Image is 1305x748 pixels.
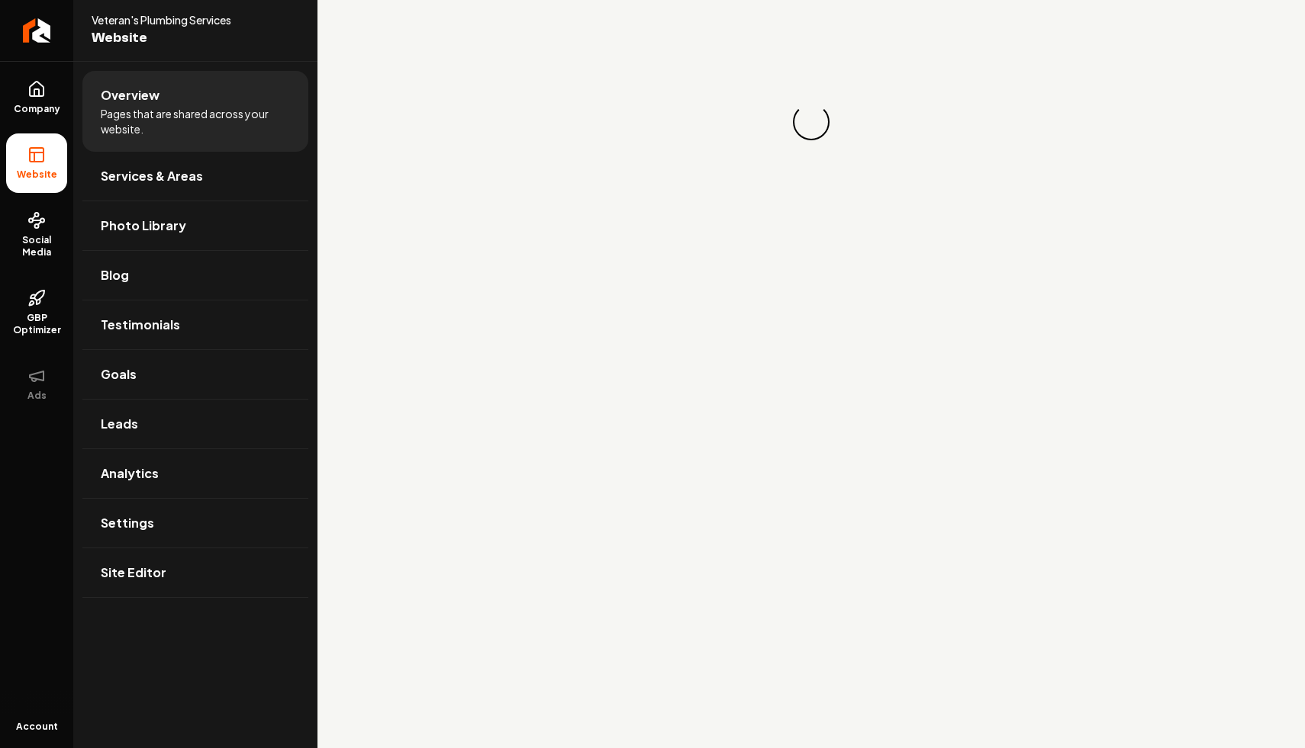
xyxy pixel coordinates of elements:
a: Site Editor [82,548,308,597]
span: Account [16,721,58,733]
a: Testimonials [82,300,308,349]
a: Goals [82,350,308,399]
span: Analytics [101,464,159,483]
a: Social Media [6,199,67,271]
span: Overview [101,86,159,104]
a: Leads [82,400,308,448]
a: Services & Areas [82,152,308,201]
span: Settings [101,514,154,532]
div: Loading [791,102,832,143]
span: Social Media [6,234,67,258]
a: Blog [82,251,308,300]
span: Goals [101,365,137,384]
a: Settings [82,499,308,547]
span: Company [8,103,66,115]
span: Services & Areas [101,167,203,185]
span: Website [11,169,63,181]
span: Site Editor [101,563,166,582]
span: Leads [101,415,138,433]
span: GBP Optimizer [6,312,67,336]
a: Analytics [82,449,308,498]
img: Rebolt Logo [23,18,51,43]
span: Website [92,27,263,49]
a: Company [6,68,67,127]
span: Testimonials [101,316,180,334]
button: Ads [6,355,67,414]
span: Ads [21,390,53,402]
span: Blog [101,266,129,284]
a: Photo Library [82,201,308,250]
span: Pages that are shared across your website. [101,106,290,136]
a: GBP Optimizer [6,277,67,348]
span: Photo Library [101,217,186,235]
span: Veteran's Plumbing Services [92,12,263,27]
